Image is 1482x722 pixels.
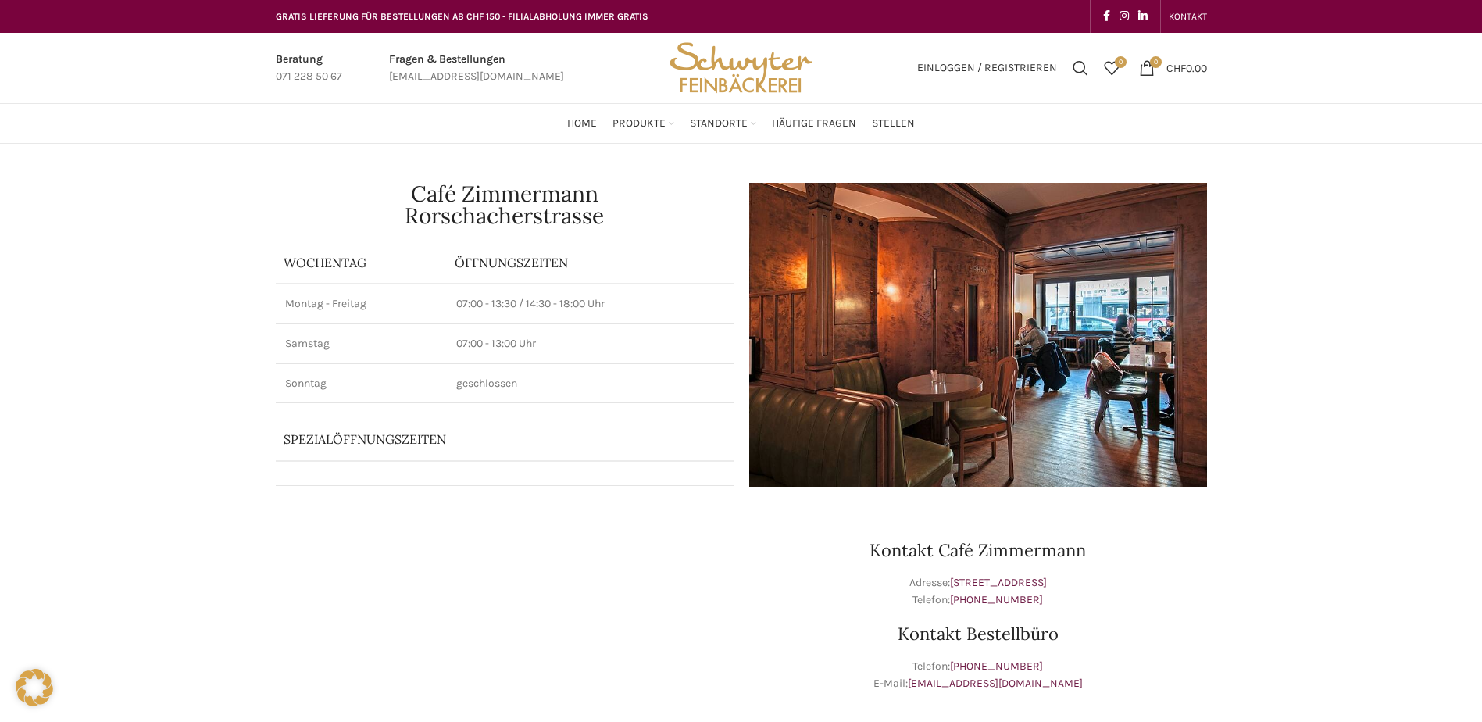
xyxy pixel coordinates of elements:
a: Instagram social link [1115,5,1134,27]
p: Sonntag [285,376,437,391]
span: Häufige Fragen [772,116,856,131]
span: 0 [1115,56,1127,68]
p: Wochentag [284,254,439,271]
a: 0 CHF0.00 [1131,52,1215,84]
a: KONTAKT [1169,1,1207,32]
span: Home [567,116,597,131]
p: ÖFFNUNGSZEITEN [455,254,726,271]
a: Einloggen / Registrieren [909,52,1065,84]
span: Einloggen / Registrieren [917,63,1057,73]
div: Main navigation [268,108,1215,139]
a: 0 [1096,52,1127,84]
span: GRATIS LIEFERUNG FÜR BESTELLUNGEN AB CHF 150 - FILIALABHOLUNG IMMER GRATIS [276,11,648,22]
a: Facebook social link [1098,5,1115,27]
a: [PHONE_NUMBER] [950,659,1043,673]
a: Stellen [872,108,915,139]
p: 07:00 - 13:00 Uhr [456,336,724,352]
img: Bäckerei Schwyter [664,33,817,103]
h1: Café Zimmermann Rorschacherstrasse [276,183,734,227]
h3: Kontakt Bestellbüro [749,625,1207,642]
a: Infobox link [276,51,342,86]
span: Standorte [690,116,748,131]
a: Site logo [664,60,817,73]
a: [PHONE_NUMBER] [950,593,1043,606]
span: Stellen [872,116,915,131]
a: Produkte [612,108,674,139]
p: Telefon: E-Mail: [749,658,1207,693]
bdi: 0.00 [1166,61,1207,74]
div: Secondary navigation [1161,1,1215,32]
p: Montag - Freitag [285,296,437,312]
span: 0 [1150,56,1162,68]
a: Häufige Fragen [772,108,856,139]
a: Standorte [690,108,756,139]
a: [EMAIL_ADDRESS][DOMAIN_NAME] [908,677,1083,690]
a: Linkedin social link [1134,5,1152,27]
p: 07:00 - 13:30 / 14:30 - 18:00 Uhr [456,296,724,312]
h3: Kontakt Café Zimmermann [749,541,1207,559]
span: CHF [1166,61,1186,74]
a: [STREET_ADDRESS] [950,576,1047,589]
span: Produkte [612,116,666,131]
p: geschlossen [456,376,724,391]
a: Home [567,108,597,139]
div: Meine Wunschliste [1096,52,1127,84]
p: Spezialöffnungszeiten [284,431,682,448]
p: Samstag [285,336,437,352]
span: KONTAKT [1169,11,1207,22]
a: Suchen [1065,52,1096,84]
a: Infobox link [389,51,564,86]
p: Adresse: Telefon: [749,574,1207,609]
